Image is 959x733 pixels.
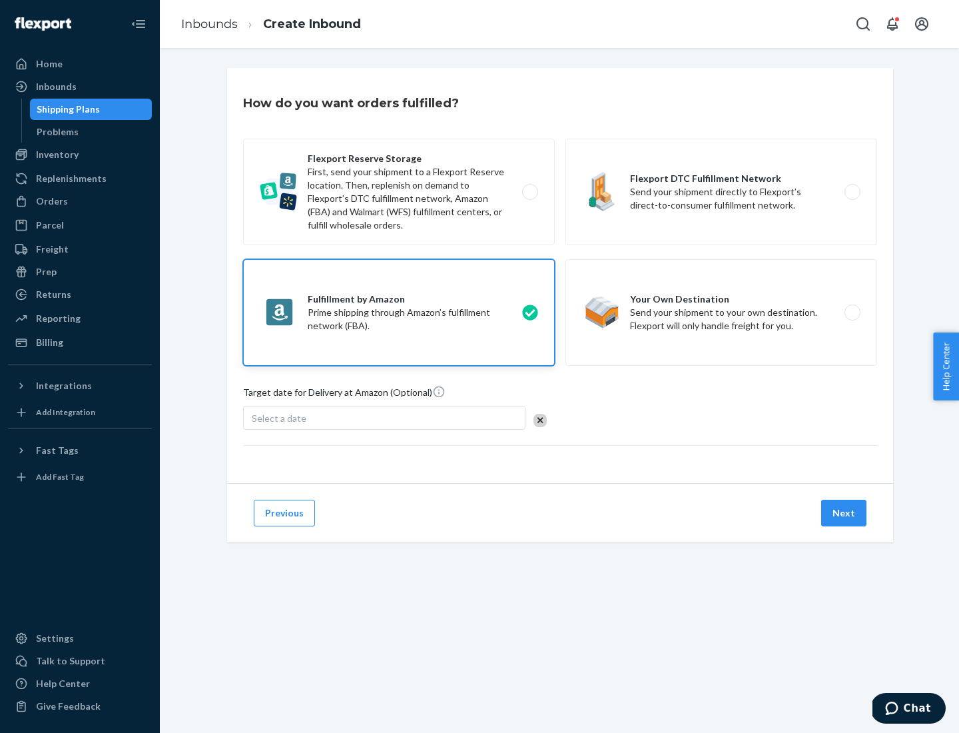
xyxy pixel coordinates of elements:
a: Parcel [8,215,152,236]
div: Fast Tags [36,444,79,457]
h3: How do you want orders fulfilled? [243,95,459,112]
img: Flexport logo [15,17,71,31]
iframe: Opens a widget where you can chat to one of our agents [872,693,946,726]
a: Shipping Plans [30,99,153,120]
a: Billing [8,332,152,353]
button: Integrations [8,375,152,396]
button: Open notifications [879,11,906,37]
div: Talk to Support [36,654,105,668]
button: Previous [254,500,315,526]
button: Open account menu [908,11,935,37]
a: Help Center [8,673,152,694]
button: Open Search Box [850,11,876,37]
div: Add Integration [36,406,95,418]
a: Freight [8,239,152,260]
div: Give Feedback [36,700,101,713]
span: Target date for Delivery at Amazon (Optional) [243,385,446,404]
div: Reporting [36,312,81,325]
a: Settings [8,628,152,649]
span: Select a date [252,412,306,424]
div: Replenishments [36,172,107,185]
div: Home [36,57,63,71]
div: Billing [36,336,63,349]
div: Settings [36,632,74,645]
div: Help Center [36,677,90,690]
button: Next [821,500,866,526]
a: Add Integration [8,402,152,423]
div: Inventory [36,148,79,161]
a: Replenishments [8,168,152,189]
a: Inventory [8,144,152,165]
a: Inbounds [181,17,238,31]
ol: breadcrumbs [170,5,372,44]
button: Help Center [933,333,959,400]
a: Inbounds [8,76,152,97]
button: Close Navigation [125,11,152,37]
div: Inbounds [36,80,77,93]
div: Prep [36,265,57,279]
div: Orders [36,195,68,208]
div: Add Fast Tag [36,471,84,482]
button: Talk to Support [8,650,152,672]
a: Returns [8,284,152,305]
a: Add Fast Tag [8,466,152,488]
div: Shipping Plans [37,103,100,116]
button: Fast Tags [8,440,152,461]
a: Reporting [8,308,152,329]
a: Home [8,53,152,75]
a: Create Inbound [263,17,361,31]
div: Problems [37,125,79,139]
a: Prep [8,261,152,283]
a: Problems [30,121,153,143]
div: Integrations [36,379,92,392]
a: Orders [8,191,152,212]
div: Freight [36,243,69,256]
div: Parcel [36,219,64,232]
div: Returns [36,288,71,301]
button: Give Feedback [8,696,152,717]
